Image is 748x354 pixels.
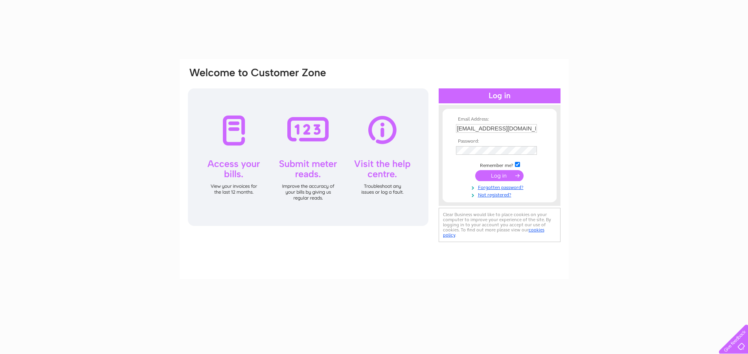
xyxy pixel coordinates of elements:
[475,170,524,181] input: Submit
[443,227,544,238] a: cookies policy
[454,161,545,169] td: Remember me?
[454,117,545,122] th: Email Address:
[439,208,561,242] div: Clear Business would like to place cookies on your computer to improve your experience of the sit...
[456,191,545,198] a: Not registered?
[454,139,545,144] th: Password:
[456,183,545,191] a: Forgotten password?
